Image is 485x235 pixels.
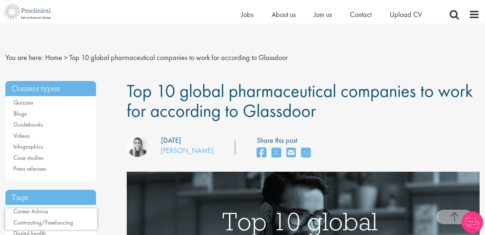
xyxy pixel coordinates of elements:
a: Videos [13,132,30,140]
a: Contact [350,10,372,19]
img: Chatbot [462,211,483,233]
a: Blogs [13,110,27,117]
a: About us [272,10,296,19]
a: share on email [286,145,296,161]
a: Guidebooks [13,120,43,128]
a: Press releases [13,164,46,172]
a: Career Advice [13,207,48,215]
a: Quizzes [13,98,33,106]
a: [PERSON_NAME] [161,146,213,155]
a: Upload CV [390,10,422,19]
a: Join us [314,10,332,19]
a: share on facebook [257,145,266,161]
span: Top 10 global pharmaceutical companies to work for according to Glassdoor [69,53,288,62]
a: Infographics [13,142,43,150]
span: You are here: [5,53,43,62]
a: breadcrumb link [45,53,62,62]
a: Case studies [13,154,43,162]
label: Share this post [257,135,314,146]
span: Top 10 global pharmaceutical companies to work for according to Glassdoor [127,79,473,122]
iframe: reCAPTCHA [5,208,98,230]
a: Jobs [241,10,254,19]
img: Hannah Burke [127,135,148,157]
h3: Tags [5,190,96,205]
a: share on whats app [301,145,311,161]
div: [DATE] [161,135,181,146]
h3: Content types [5,81,96,97]
span: > [64,53,68,62]
a: share on twitter [272,145,281,161]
